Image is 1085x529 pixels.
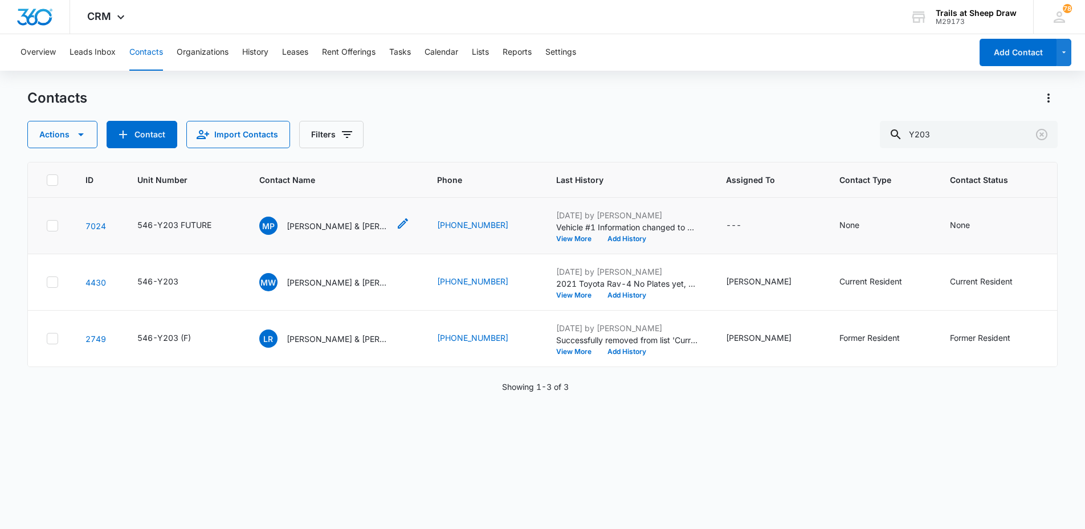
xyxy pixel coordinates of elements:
[950,174,1017,186] span: Contact Status
[950,275,1013,287] div: Current Resident
[322,34,376,71] button: Rent Offerings
[839,174,906,186] span: Contact Type
[936,18,1017,26] div: account id
[950,275,1033,289] div: Contact Status - Current Resident - Select to Edit Field
[880,121,1058,148] input: Search Contacts
[437,219,508,231] a: [PHONE_NUMBER]
[556,235,599,242] button: View More
[259,273,410,291] div: Contact Name - Makayla Wheeler & Aaron Hool - Select to Edit Field
[425,34,458,71] button: Calendar
[27,89,87,107] h1: Contacts
[137,275,199,289] div: Unit Number - 546-Y203 - Select to Edit Field
[726,332,792,344] div: [PERSON_NAME]
[1063,4,1072,13] span: 78
[556,292,599,299] button: View More
[726,219,762,233] div: Assigned To - - Select to Edit Field
[556,266,699,278] p: [DATE] by [PERSON_NAME]
[839,332,900,344] div: Former Resident
[107,121,177,148] button: Add Contact
[137,219,211,231] div: 546-Y203 FUTURE
[599,235,654,242] button: Add History
[1063,4,1072,13] div: notifications count
[85,174,93,186] span: ID
[437,275,508,287] a: [PHONE_NUMBER]
[472,34,489,71] button: Lists
[556,334,699,346] p: Successfully removed from list 'Current Residents '.
[839,332,920,345] div: Contact Type - Former Resident - Select to Edit Field
[437,174,512,186] span: Phone
[27,121,97,148] button: Actions
[1039,89,1058,107] button: Actions
[950,219,970,231] div: None
[556,209,699,221] p: [DATE] by [PERSON_NAME]
[242,34,268,71] button: History
[85,221,106,231] a: Navigate to contact details page for Mariah Pineiro-Bigboy & Damon Defoe
[503,34,532,71] button: Reports
[950,219,990,233] div: Contact Status - None - Select to Edit Field
[287,333,389,345] p: [PERSON_NAME] & [PERSON_NAME]
[726,275,792,287] div: [PERSON_NAME]
[502,381,569,393] p: Showing 1-3 of 3
[177,34,229,71] button: Organizations
[137,275,178,287] div: 546-Y203
[259,273,278,291] span: MW
[259,217,278,235] span: MP
[85,334,106,344] a: Navigate to contact details page for Laura Reyes & Mercedes Alvarez
[1033,125,1051,144] button: Clear
[259,217,410,235] div: Contact Name - Mariah Pineiro-Bigboy & Damon Defoe - Select to Edit Field
[726,332,812,345] div: Assigned To - Thomas Murphy - Select to Edit Field
[85,278,106,287] a: Navigate to contact details page for Makayla Wheeler & Aaron Hool
[87,10,111,22] span: CRM
[437,332,529,345] div: Phone - (970) 847-6689 - Select to Edit Field
[259,329,278,348] span: LR
[599,348,654,355] button: Add History
[556,348,599,355] button: View More
[21,34,56,71] button: Overview
[137,219,232,233] div: Unit Number - 546-Y203 FUTURE - Select to Edit Field
[299,121,364,148] button: Filters
[950,332,1010,344] div: Former Resident
[259,329,410,348] div: Contact Name - Laura Reyes & Mercedes Alvarez - Select to Edit Field
[389,34,411,71] button: Tasks
[437,332,508,344] a: [PHONE_NUMBER]
[556,278,699,290] p: 2021 Toyota Rav-4 No Plates yet, working on getting them!
[545,34,576,71] button: Settings
[839,219,859,231] div: None
[839,219,880,233] div: Contact Type - None - Select to Edit Field
[726,174,796,186] span: Assigned To
[556,174,682,186] span: Last History
[556,322,699,334] p: [DATE] by [PERSON_NAME]
[980,39,1057,66] button: Add Contact
[726,275,812,289] div: Assigned To - Sydnee Powell - Select to Edit Field
[137,332,211,345] div: Unit Number - 546-Y203 (F) - Select to Edit Field
[259,174,393,186] span: Contact Name
[186,121,290,148] button: Import Contacts
[556,221,699,233] p: Vehicle #1 Information changed to Subaru XV Crosstrek Blue DFG-P89.
[839,275,923,289] div: Contact Type - Current Resident - Select to Edit Field
[287,276,389,288] p: [PERSON_NAME] & [PERSON_NAME]
[726,219,741,233] div: ---
[599,292,654,299] button: Add History
[129,34,163,71] button: Contacts
[70,34,116,71] button: Leads Inbox
[282,34,308,71] button: Leases
[137,174,232,186] span: Unit Number
[950,332,1031,345] div: Contact Status - Former Resident - Select to Edit Field
[437,219,529,233] div: Phone - (715) 209-4389 - Select to Edit Field
[936,9,1017,18] div: account name
[437,275,529,289] div: Phone - (307) 277-2435 - Select to Edit Field
[137,332,191,344] div: 546-Y203 (F)
[287,220,389,232] p: [PERSON_NAME] & [PERSON_NAME]
[839,275,902,287] div: Current Resident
